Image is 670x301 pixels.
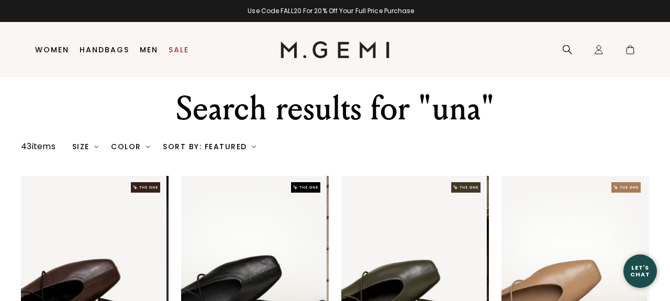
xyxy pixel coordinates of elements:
[163,142,256,151] div: Sort By: Featured
[623,264,657,277] div: Let's Chat
[611,182,641,193] img: The One tag
[291,182,320,193] img: The One tag
[131,182,160,193] img: The One tag
[169,46,189,54] a: Sale
[72,142,99,151] div: Size
[252,144,256,149] img: chevron-down.svg
[451,182,481,193] img: The One tag
[35,46,69,54] a: Women
[21,140,55,153] div: 43 items
[80,46,129,54] a: Handbags
[140,46,158,54] a: Men
[146,144,150,149] img: chevron-down.svg
[141,90,529,128] div: Search results for "una"
[281,41,390,58] img: M.Gemi
[94,144,98,149] img: chevron-down.svg
[111,142,150,151] div: Color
